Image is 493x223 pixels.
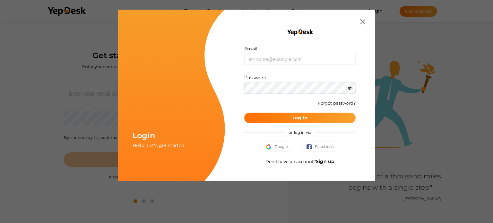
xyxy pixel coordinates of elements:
span: Google [266,143,288,150]
b: Log In [292,115,307,121]
button: Facebook [301,142,339,152]
span: or log in via [284,125,316,140]
img: google.svg [266,144,274,150]
span: Facebook [307,143,334,150]
button: Log In [244,113,356,123]
img: facebook.svg [307,144,315,150]
label: Password [244,74,266,81]
input: ex: some@example.com [244,54,356,65]
span: Don't have an account? [265,159,334,164]
label: Email [244,46,257,52]
a: Sign up [316,159,334,164]
span: Hello! Let's get started [133,142,184,148]
img: close.svg [360,19,365,24]
img: YEP_black_cropped.png [287,29,313,36]
span: Login [133,131,155,140]
button: Google [261,142,293,152]
a: Forgot password? [318,100,356,106]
